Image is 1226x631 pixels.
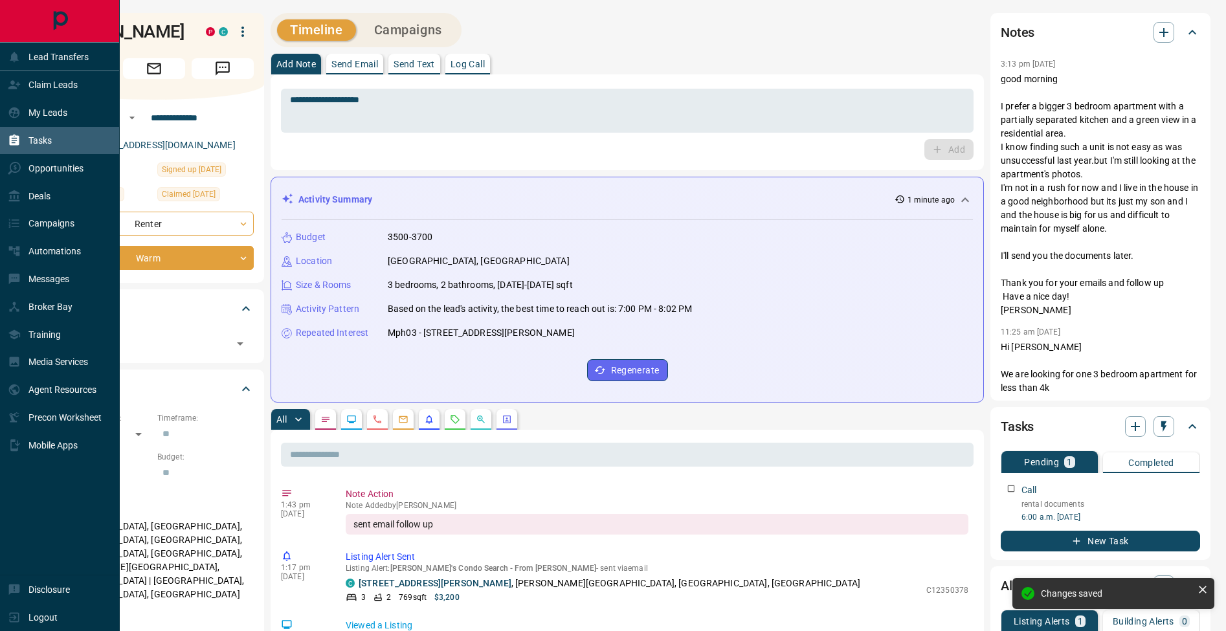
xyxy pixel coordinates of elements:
p: $3,200 [434,592,460,603]
p: Call [1021,483,1037,497]
div: Tasks [1001,411,1200,442]
p: [GEOGRAPHIC_DATA], [GEOGRAPHIC_DATA], [GEOGRAPHIC_DATA], [GEOGRAPHIC_DATA], [GEOGRAPHIC_DATA], [G... [54,516,254,619]
p: Location [296,254,332,268]
div: condos.ca [219,27,228,36]
svg: Lead Browsing Activity [346,414,357,425]
div: sent email follow up [346,514,968,535]
p: 1:43 pm [281,500,326,509]
div: Tags [54,293,254,324]
p: Size & Rooms [296,278,351,292]
svg: Notes [320,414,331,425]
span: Email [123,58,185,79]
p: Activity Summary [298,193,372,206]
span: Claimed [DATE] [162,188,216,201]
p: Activity Pattern [296,302,359,316]
p: Listing Alert : - sent via email [346,564,968,573]
p: [DATE] [281,509,326,518]
p: Building Alerts [1113,617,1174,626]
div: Renter [54,212,254,236]
p: Budget: [157,451,254,463]
p: Send Text [394,60,435,69]
svg: Listing Alerts [424,414,434,425]
span: Message [192,58,254,79]
svg: Requests [450,414,460,425]
p: 0 [1182,617,1187,626]
p: 1:17 pm [281,563,326,572]
p: 769 sqft [399,592,427,603]
p: 3 [361,592,366,603]
p: , [PERSON_NAME][GEOGRAPHIC_DATA], [GEOGRAPHIC_DATA], [GEOGRAPHIC_DATA] [359,577,860,590]
div: Changes saved [1041,588,1192,599]
p: 3500-3700 [388,230,432,244]
p: 2 [386,592,391,603]
button: New Task [1001,531,1200,551]
p: Note Action [346,487,968,501]
span: Signed up [DATE] [162,163,221,176]
p: C12350378 [926,584,968,596]
p: [GEOGRAPHIC_DATA], [GEOGRAPHIC_DATA] [388,254,570,268]
div: Activity Summary1 minute ago [282,188,973,212]
div: Alerts [1001,570,1200,601]
h2: Alerts [1001,575,1034,596]
svg: Opportunities [476,414,486,425]
p: Note Added by [PERSON_NAME] [346,501,968,510]
div: Warm [54,246,254,270]
svg: Agent Actions [502,414,512,425]
div: Criteria [54,373,254,404]
div: condos.ca [346,579,355,588]
h1: [PERSON_NAME] [54,21,186,42]
p: Add Note [276,60,316,69]
div: Sun Jun 05 2022 [157,162,254,181]
button: Open [231,335,249,353]
p: Listing Alerts [1014,617,1070,626]
h2: Notes [1001,22,1034,43]
svg: Emails [398,414,408,425]
p: Budget [296,230,326,244]
p: 1 [1067,458,1072,467]
button: Timeline [277,19,356,41]
p: [DATE] [281,572,326,581]
a: [STREET_ADDRESS][PERSON_NAME] [359,578,511,588]
p: 1 [1078,617,1083,626]
p: Repeated Interest [296,326,368,340]
p: 11:25 am [DATE] [1001,327,1060,337]
p: Completed [1128,458,1174,467]
p: good morning I prefer a bigger 3 bedroom apartment with a partially separated kitchen and a green... [1001,72,1200,317]
p: Timeframe: [157,412,254,424]
p: 3 bedrooms, 2 bathrooms, [DATE]-[DATE] sqft [388,278,573,292]
p: All [276,415,287,424]
p: Areas Searched: [54,504,254,516]
h2: Tasks [1001,416,1034,437]
p: 6:00 a.m. [DATE] [1021,511,1200,523]
p: 1 minute ago [908,194,955,206]
button: Open [124,110,140,126]
p: Hi [PERSON_NAME] We are looking for one 3 bedroom apartment for less than 4k In the [PERSON_NAME]... [1001,340,1200,463]
p: Log Call [451,60,485,69]
button: Campaigns [361,19,455,41]
p: Based on the lead's activity, the best time to reach out is: 7:00 PM - 8:02 PM [388,302,692,316]
div: property.ca [206,27,215,36]
p: 3:13 pm [DATE] [1001,60,1056,69]
div: Notes [1001,17,1200,48]
p: Send Email [331,60,378,69]
svg: Calls [372,414,383,425]
div: Sun May 07 2023 [157,187,254,205]
p: rental documents [1021,498,1200,510]
span: [PERSON_NAME]'s Condo Search - From [PERSON_NAME] [390,564,597,573]
a: [EMAIL_ADDRESS][DOMAIN_NAME] [89,140,236,150]
p: Mph03 - [STREET_ADDRESS][PERSON_NAME] [388,326,575,340]
p: Listing Alert Sent [346,550,968,564]
button: Regenerate [587,359,668,381]
p: Pending [1024,458,1059,467]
